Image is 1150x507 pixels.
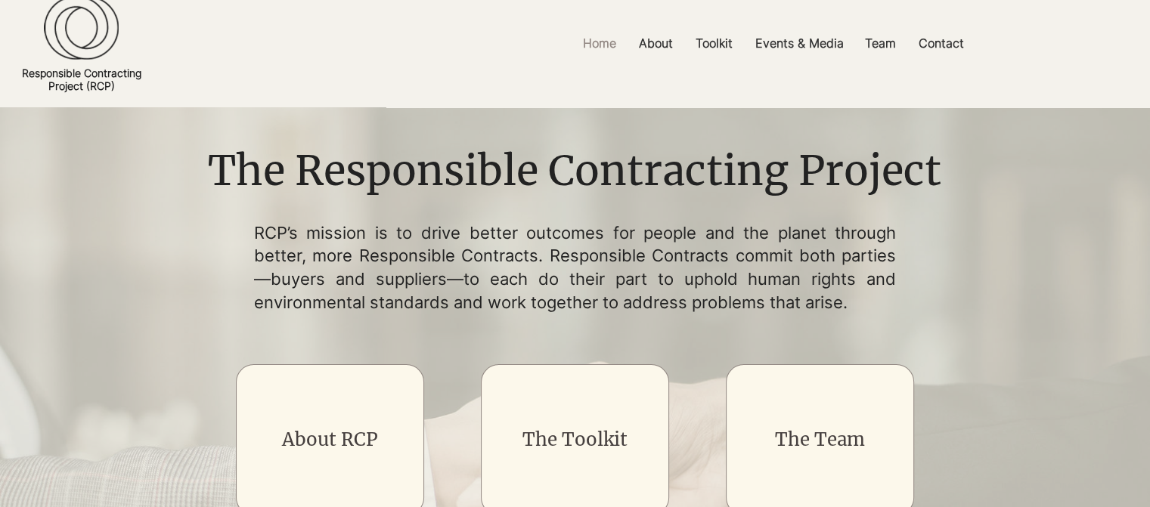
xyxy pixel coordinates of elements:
nav: Site [397,26,1150,60]
a: Contact [907,26,975,60]
p: Toolkit [688,26,740,60]
h1: The Responsible Contracting Project [197,143,953,200]
p: Team [857,26,904,60]
a: The Team [775,428,865,451]
a: About [628,26,684,60]
a: Events & Media [744,26,854,60]
a: The Toolkit [522,428,628,451]
p: RCP’s mission is to drive better outcomes for people and the planet through better, more Responsi... [254,221,897,314]
p: Home [575,26,624,60]
p: About [631,26,680,60]
p: Contact [911,26,972,60]
p: Events & Media [748,26,851,60]
a: Toolkit [684,26,744,60]
a: About RCP [282,428,378,451]
a: Team [854,26,907,60]
a: Home [572,26,628,60]
a: Responsible ContractingProject (RCP) [22,66,141,92]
